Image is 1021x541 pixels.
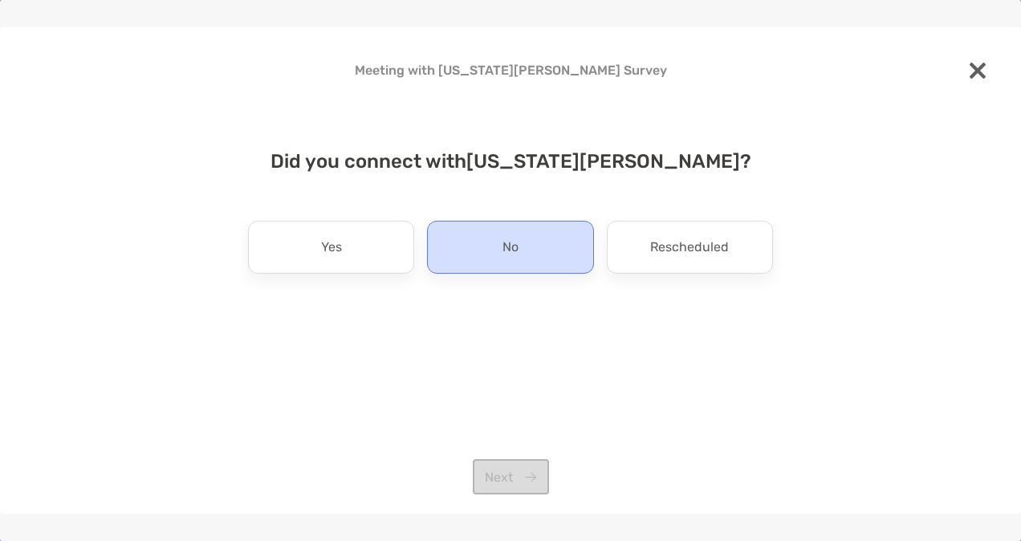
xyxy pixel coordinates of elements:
h4: Did you connect with [US_STATE][PERSON_NAME] ? [26,150,995,173]
p: No [502,234,519,260]
img: close modal [970,63,986,79]
p: Yes [321,234,342,260]
p: Rescheduled [650,234,729,260]
h4: Meeting with [US_STATE][PERSON_NAME] Survey [26,63,995,78]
